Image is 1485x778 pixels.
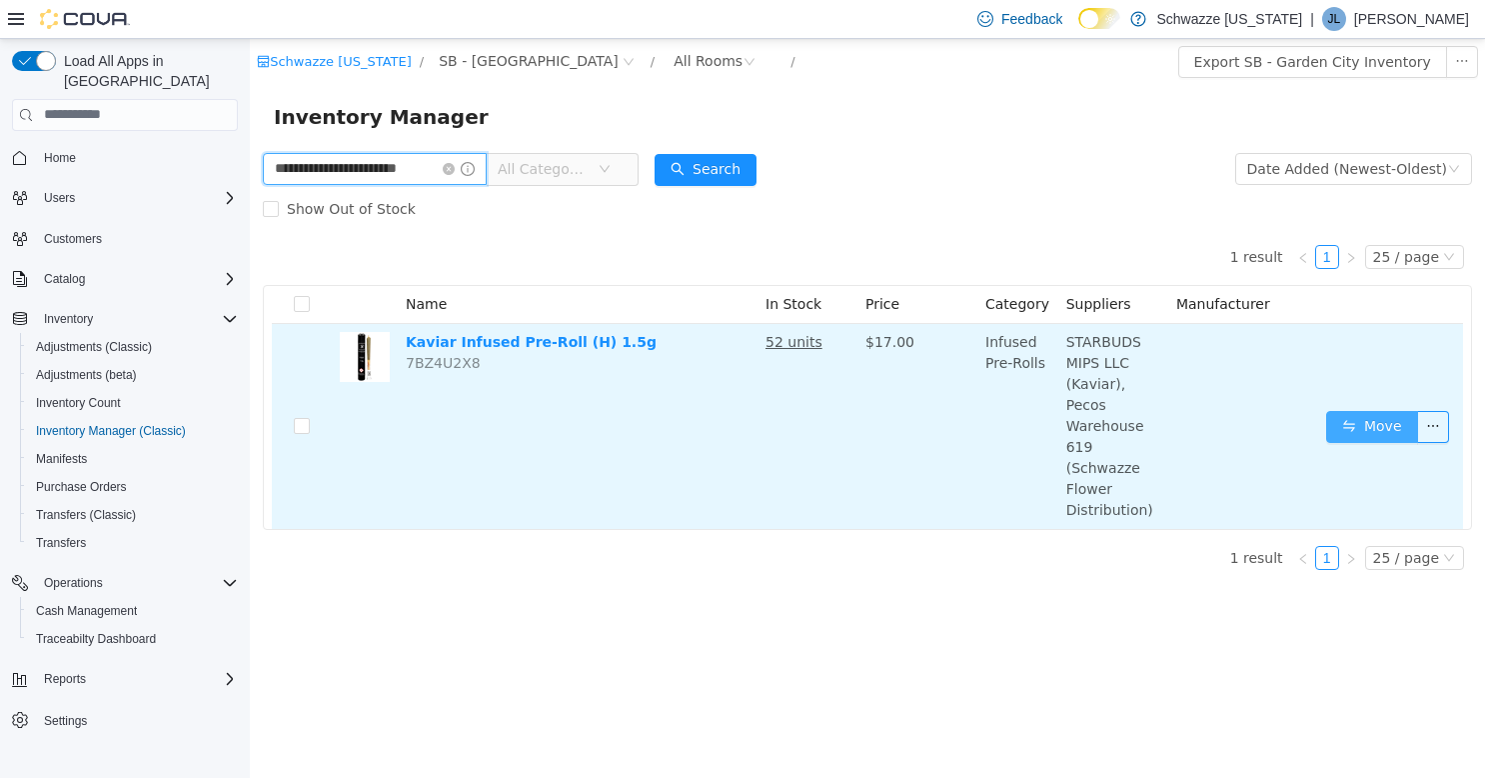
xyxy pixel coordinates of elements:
[1310,7,1314,31] p: |
[28,475,238,499] span: Purchase Orders
[28,363,238,387] span: Adjustments (beta)
[401,15,405,30] span: /
[36,227,110,251] a: Customers
[28,447,238,471] span: Manifests
[928,7,1197,39] button: Export SB - Garden City Inventory
[1123,207,1189,229] div: 25 / page
[997,115,1197,145] div: Date Added (Newest-Oldest)
[36,186,83,210] button: Users
[36,479,127,495] span: Purchase Orders
[1095,213,1107,225] i: icon: right
[28,503,238,527] span: Transfers (Classic)
[44,671,86,687] span: Reports
[36,709,95,733] a: Settings
[211,123,225,137] i: icon: info-circle
[728,285,808,490] td: Infused Pre-Rolls
[980,507,1033,531] li: 1 result
[36,146,84,170] a: Home
[156,257,197,273] span: Name
[28,335,160,359] a: Adjustments (Classic)
[816,295,903,479] span: STARBUDS MIPS LLC (Kaviar), Pecos Warehouse 619 (Schwazze Flower Distribution)
[36,267,238,291] span: Catalog
[816,257,881,273] span: Suppliers
[1047,213,1059,225] i: icon: left
[156,295,407,311] a: Kaviar Infused Pre-Roll (H) 1.5g
[28,419,238,443] span: Inventory Manager (Classic)
[28,391,238,415] span: Inventory Count
[1354,7,1469,31] p: [PERSON_NAME]
[36,186,238,210] span: Users
[28,599,145,623] a: Cash Management
[36,571,238,595] span: Operations
[1156,7,1302,31] p: Schwazze [US_STATE]
[44,190,75,206] span: Users
[28,391,129,415] a: Inventory Count
[44,575,103,591] span: Operations
[1076,372,1168,404] button: icon: swapMove
[1065,507,1089,531] li: 1
[1196,7,1228,39] button: icon: ellipsis
[36,307,101,331] button: Inventory
[36,707,238,732] span: Settings
[516,257,572,273] span: In Stock
[36,603,137,619] span: Cash Management
[4,265,246,293] button: Catalog
[44,271,85,287] span: Catalog
[28,335,238,359] span: Adjustments (Classic)
[1167,372,1199,404] button: icon: ellipsis
[193,124,205,136] i: icon: close-circle
[7,15,162,30] a: icon: shopSchwazze [US_STATE]
[4,143,246,172] button: Home
[28,447,95,471] a: Manifests
[926,257,1020,273] span: Manufacturer
[28,503,144,527] a: Transfers (Classic)
[36,507,136,523] span: Transfers (Classic)
[90,293,140,343] img: Kaviar Infused Pre-Roll (H) 1.5g hero shot
[56,51,238,91] span: Load All Apps in [GEOGRAPHIC_DATA]
[24,62,251,94] span: Inventory Manager
[1089,206,1113,230] li: Next Page
[44,713,87,729] span: Settings
[20,501,246,529] button: Transfers (Classic)
[4,665,246,693] button: Reports
[170,15,174,30] span: /
[7,16,20,29] i: icon: shop
[20,529,246,557] button: Transfers
[4,224,246,253] button: Customers
[349,124,361,138] i: icon: down
[28,363,145,387] a: Adjustments (beta)
[44,231,102,247] span: Customers
[28,475,135,499] a: Purchase Orders
[980,206,1033,230] li: 1 result
[20,597,246,625] button: Cash Management
[1095,514,1107,526] i: icon: right
[248,120,339,140] span: All Categories
[36,451,87,467] span: Manifests
[1198,124,1210,138] i: icon: down
[20,625,246,653] button: Traceabilty Dashboard
[4,705,246,734] button: Settings
[616,257,650,273] span: Price
[20,445,246,473] button: Manifests
[1328,7,1341,31] span: JL
[20,361,246,389] button: Adjustments (beta)
[20,417,246,445] button: Inventory Manager (Classic)
[1066,508,1088,530] a: 1
[4,305,246,333] button: Inventory
[20,333,246,361] button: Adjustments (Classic)
[424,7,493,37] div: All Rooms
[616,295,665,311] span: $17.00
[28,599,238,623] span: Cash Management
[36,395,121,411] span: Inventory Count
[736,257,799,273] span: Category
[28,419,194,443] a: Inventory Manager (Classic)
[36,667,94,691] button: Reports
[36,226,238,251] span: Customers
[1123,508,1189,530] div: 25 / page
[541,15,545,30] span: /
[36,267,93,291] button: Catalog
[28,627,164,651] a: Traceabilty Dashboard
[405,115,507,147] button: icon: searchSearch
[44,311,93,327] span: Inventory
[36,535,86,551] span: Transfers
